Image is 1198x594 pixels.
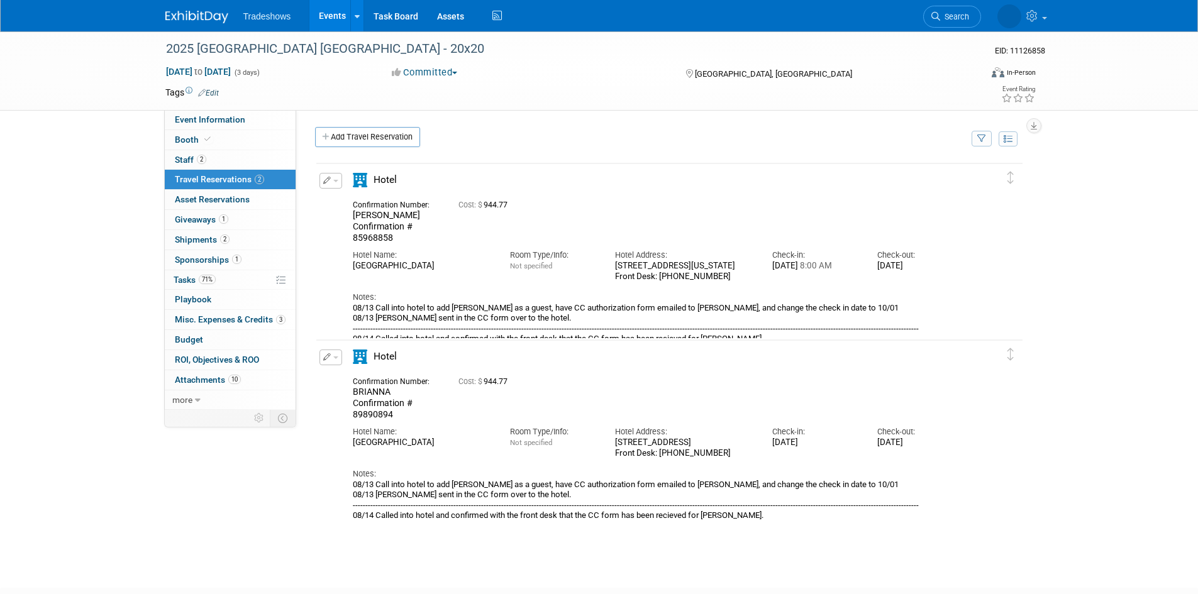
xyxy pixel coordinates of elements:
a: Booth [165,130,296,150]
div: [STREET_ADDRESS] Front Desk: [PHONE_NUMBER] [615,437,753,459]
i: Click and drag to move item [1007,172,1014,184]
span: 3 [276,315,286,324]
img: ExhibitDay [165,11,228,23]
span: 944.77 [458,377,513,386]
span: 8:00 AM [798,261,832,270]
a: Playbook [165,290,296,309]
span: Sponsorships [175,255,241,265]
span: 1 [219,214,228,224]
span: Tradeshows [243,11,291,21]
span: 2 [220,234,230,244]
div: [STREET_ADDRESS][US_STATE] Front Desk: [PHONE_NUMBER] [615,261,753,282]
span: [GEOGRAPHIC_DATA], [GEOGRAPHIC_DATA] [695,69,852,79]
span: Search [940,12,969,21]
td: Tags [165,86,219,99]
a: Asset Reservations [165,190,296,209]
div: Notes: [353,468,964,480]
div: Event Rating [1001,86,1035,92]
span: 944.77 [458,201,513,209]
span: Budget [175,334,203,344]
i: Hotel [353,173,367,187]
div: Confirmation Number: [353,373,440,387]
span: (3 days) [233,69,260,77]
div: Check-out: [877,250,963,261]
div: Check-out: [877,426,963,437]
a: ROI, Objectives & ROO [165,350,296,370]
div: Hotel Name: [353,250,491,261]
div: In-Person [1006,68,1036,77]
a: Staff2 [165,150,296,170]
i: Booth reservation complete [204,136,211,143]
span: Travel Reservations [175,174,264,184]
span: 2 [255,175,264,184]
span: Event Information [175,114,245,124]
div: 2025 [GEOGRAPHIC_DATA] [GEOGRAPHIC_DATA] - 20x20 [162,38,962,60]
span: Attachments [175,375,241,385]
a: Edit [198,89,219,97]
a: Travel Reservations2 [165,170,296,189]
a: Search [923,6,981,28]
div: Check-in: [772,426,858,437]
span: Cost: $ [458,377,484,386]
span: more [172,395,192,405]
span: Event ID: 11126858 [995,46,1045,55]
span: Hotel [374,351,397,362]
div: Room Type/Info: [510,426,596,437]
div: [GEOGRAPHIC_DATA] [353,437,491,448]
span: [PERSON_NAME] Confirmation # 85968858 [353,210,420,242]
span: Hotel [374,174,397,185]
div: [DATE] [877,261,963,272]
a: Attachments10 [165,370,296,390]
a: more [165,390,296,410]
div: Hotel Name: [353,426,491,437]
td: Personalize Event Tab Strip [248,410,270,426]
span: 1 [232,255,241,264]
span: Not specified [510,261,552,270]
span: Shipments [175,234,230,245]
span: Playbook [175,294,211,304]
div: Check-in: [772,250,858,261]
div: [DATE] [772,437,858,448]
img: Format-Inperson.png [992,67,1004,77]
div: 08/13 Call into hotel to add [PERSON_NAME] as a guest, have CC authorization form emailed to [PER... [353,480,964,521]
div: Event Format [907,65,1036,84]
div: [DATE] [772,261,858,272]
a: Event Information [165,110,296,129]
span: Tasks [174,275,216,285]
span: Not specified [510,438,552,447]
a: Shipments2 [165,230,296,250]
div: Room Type/Info: [510,250,596,261]
div: Hotel Address: [615,426,753,437]
span: Cost: $ [458,201,484,209]
div: Hotel Address: [615,250,753,261]
span: Misc. Expenses & Credits [175,314,286,324]
span: BRIANNA Confirmation # 89890894 [353,387,413,419]
span: [DATE] [DATE] [165,66,231,77]
span: Staff [175,155,206,165]
span: 10 [228,375,241,384]
a: Add Travel Reservation [315,127,420,147]
div: 08/13 Call into hotel to add [PERSON_NAME] as a guest, have CC authorization form emailed to [PER... [353,303,964,344]
span: Asset Reservations [175,194,250,204]
span: ROI, Objectives & ROO [175,355,259,365]
a: Giveaways1 [165,210,296,229]
a: Budget [165,330,296,349]
div: [DATE] [877,437,963,448]
div: [GEOGRAPHIC_DATA] [353,261,491,272]
span: Giveaways [175,214,228,224]
span: Booth [175,135,213,145]
i: Click and drag to move item [1007,348,1014,361]
span: to [192,67,204,77]
i: Hotel [353,349,367,364]
a: Sponsorships1 [165,250,296,270]
div: Notes: [353,292,964,303]
span: 71% [199,275,216,284]
div: Confirmation Number: [353,197,440,210]
a: Misc. Expenses & Credits3 [165,310,296,329]
span: 2 [197,155,206,164]
i: Filter by Traveler [977,135,986,143]
td: Toggle Event Tabs [270,410,296,426]
button: Committed [387,66,462,79]
img: Janet Wong [997,4,1021,28]
a: Tasks71% [165,270,296,290]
